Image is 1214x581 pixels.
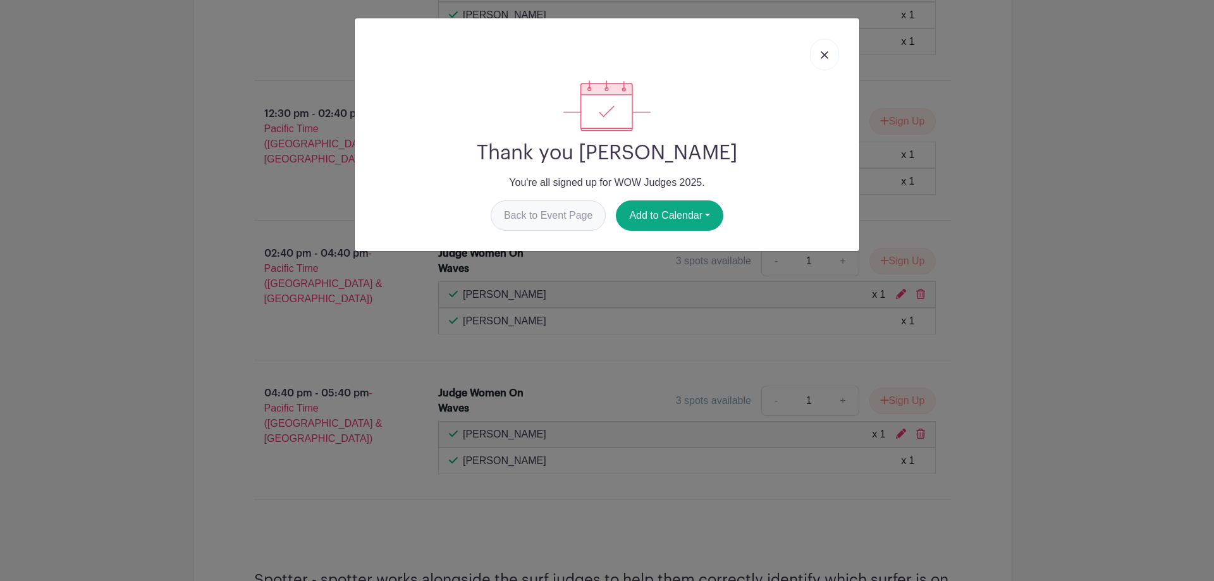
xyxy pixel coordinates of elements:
[563,80,651,131] img: signup_complete-c468d5dda3e2740ee63a24cb0ba0d3ce5d8a4ecd24259e683200fb1569d990c8.svg
[365,141,849,165] h2: Thank you [PERSON_NAME]
[491,200,606,231] a: Back to Event Page
[365,175,849,190] p: You're all signed up for WOW Judges 2025.
[821,51,828,59] img: close_button-5f87c8562297e5c2d7936805f587ecaba9071eb48480494691a3f1689db116b3.svg
[616,200,723,231] button: Add to Calendar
